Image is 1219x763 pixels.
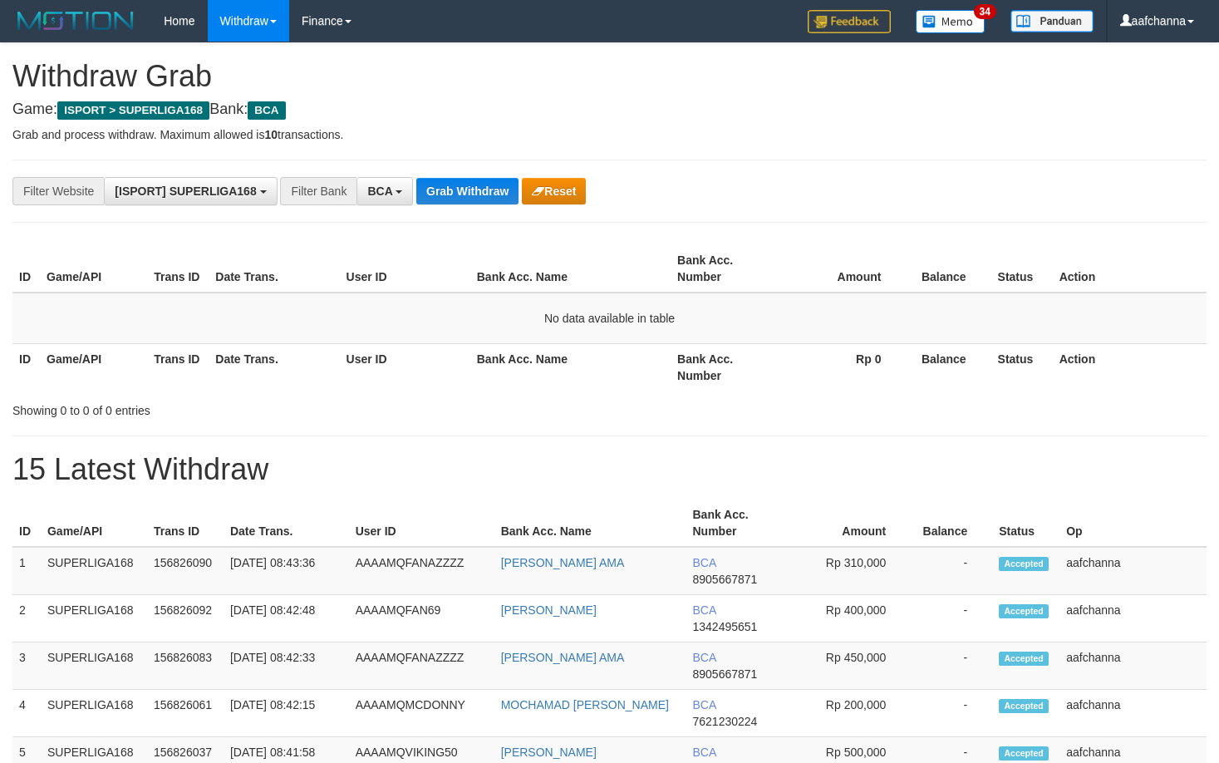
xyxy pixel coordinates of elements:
[906,245,990,293] th: Balance
[12,245,40,293] th: ID
[999,699,1049,713] span: Accepted
[1059,642,1207,690] td: aafchanna
[789,547,911,595] td: Rp 310,000
[104,177,277,205] button: [ISPORT] SUPERLIGA168
[209,343,339,391] th: Date Trans.
[147,547,224,595] td: 156826090
[470,343,671,391] th: Bank Acc. Name
[416,178,519,204] button: Grab Withdraw
[501,698,669,711] a: MOCHAMAD [PERSON_NAME]
[778,343,906,391] th: Rp 0
[789,595,911,642] td: Rp 400,000
[224,642,349,690] td: [DATE] 08:42:33
[209,245,339,293] th: Date Trans.
[692,603,715,617] span: BCA
[147,343,209,391] th: Trans ID
[41,595,147,642] td: SUPERLIGA168
[1059,547,1207,595] td: aafchanna
[12,595,41,642] td: 2
[991,343,1053,391] th: Status
[41,547,147,595] td: SUPERLIGA168
[789,690,911,737] td: Rp 200,000
[906,343,990,391] th: Balance
[367,185,392,198] span: BCA
[40,245,147,293] th: Game/API
[501,651,625,664] a: [PERSON_NAME] AMA
[41,642,147,690] td: SUPERLIGA168
[692,746,715,759] span: BCA
[115,185,256,198] span: [ISPORT] SUPERLIGA168
[692,715,757,728] span: Copy 7621230224 to clipboard
[12,453,1207,486] h1: 15 Latest Withdraw
[992,500,1059,547] th: Status
[686,500,789,547] th: Bank Acc. Number
[12,60,1207,93] h1: Withdraw Grab
[692,556,715,569] span: BCA
[1053,245,1207,293] th: Action
[692,573,757,586] span: Copy 8905667871 to clipboard
[349,595,494,642] td: AAAAMQFAN69
[280,177,356,205] div: Filter Bank
[911,595,992,642] td: -
[999,604,1049,618] span: Accepted
[224,547,349,595] td: [DATE] 08:43:36
[40,343,147,391] th: Game/API
[12,126,1207,143] p: Grab and process withdraw. Maximum allowed is transactions.
[911,547,992,595] td: -
[501,603,597,617] a: [PERSON_NAME]
[1010,10,1094,32] img: panduan.png
[789,500,911,547] th: Amount
[999,652,1049,666] span: Accepted
[264,128,278,141] strong: 10
[501,556,625,569] a: [PERSON_NAME] AMA
[57,101,209,120] span: ISPORT > SUPERLIGA168
[12,8,139,33] img: MOTION_logo.png
[692,651,715,664] span: BCA
[911,500,992,547] th: Balance
[41,690,147,737] td: SUPERLIGA168
[671,245,778,293] th: Bank Acc. Number
[692,698,715,711] span: BCA
[494,500,686,547] th: Bank Acc. Name
[974,4,996,19] span: 34
[340,343,470,391] th: User ID
[999,557,1049,571] span: Accepted
[1053,343,1207,391] th: Action
[224,690,349,737] td: [DATE] 08:42:15
[12,293,1207,344] td: No data available in table
[12,500,41,547] th: ID
[470,245,671,293] th: Bank Acc. Name
[692,620,757,633] span: Copy 1342495651 to clipboard
[501,746,597,759] a: [PERSON_NAME]
[12,396,495,419] div: Showing 0 to 0 of 0 entries
[147,500,224,547] th: Trans ID
[12,642,41,690] td: 3
[808,10,891,33] img: Feedback.jpg
[789,642,911,690] td: Rp 450,000
[12,690,41,737] td: 4
[340,245,470,293] th: User ID
[147,245,209,293] th: Trans ID
[12,177,104,205] div: Filter Website
[349,547,494,595] td: AAAAMQFANAZZZZ
[349,642,494,690] td: AAAAMQFANAZZZZ
[356,177,413,205] button: BCA
[41,500,147,547] th: Game/API
[911,642,992,690] td: -
[349,690,494,737] td: AAAAMQMCDONNY
[999,746,1049,761] span: Accepted
[147,690,224,737] td: 156826061
[1059,500,1207,547] th: Op
[671,343,778,391] th: Bank Acc. Number
[147,595,224,642] td: 156826092
[911,690,992,737] td: -
[12,547,41,595] td: 1
[692,667,757,681] span: Copy 8905667871 to clipboard
[522,178,586,204] button: Reset
[12,343,40,391] th: ID
[1059,595,1207,642] td: aafchanna
[248,101,285,120] span: BCA
[916,10,986,33] img: Button%20Memo.svg
[778,245,906,293] th: Amount
[147,642,224,690] td: 156826083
